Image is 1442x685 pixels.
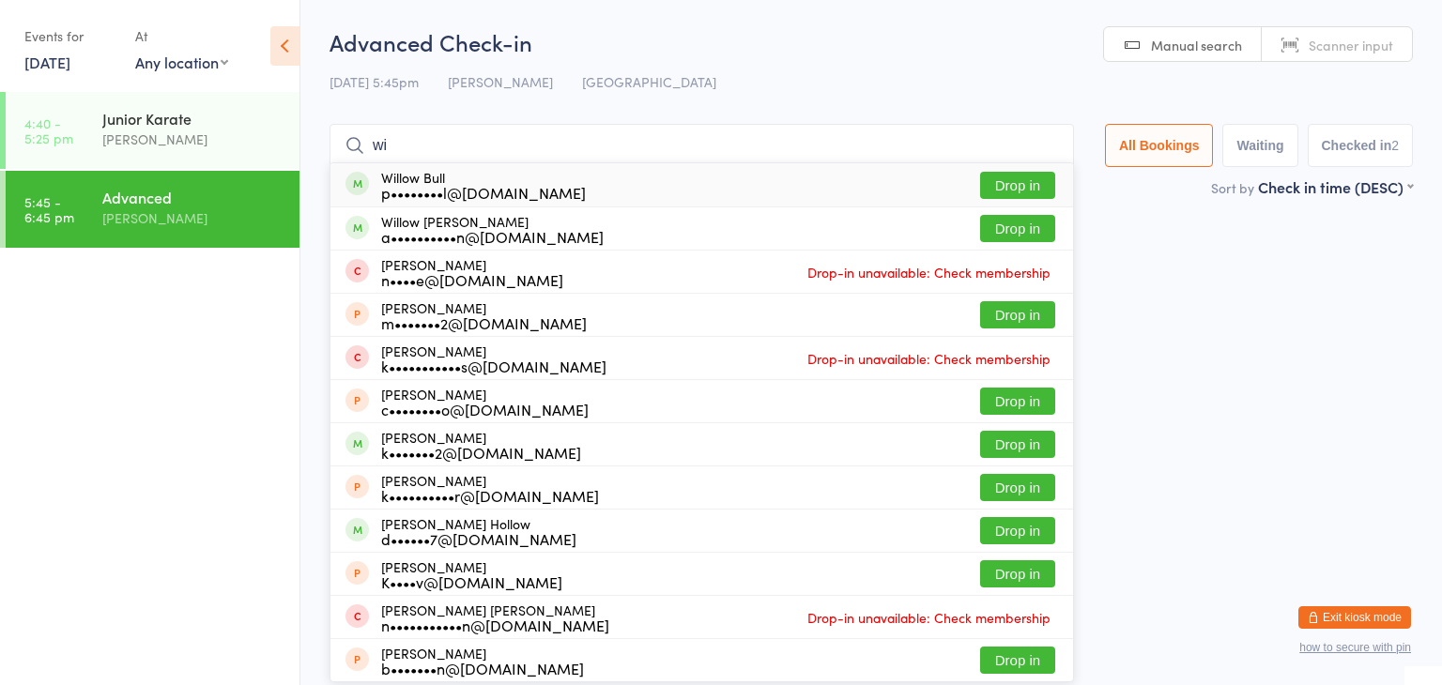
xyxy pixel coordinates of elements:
[135,52,228,72] div: Any location
[980,560,1055,587] button: Drop in
[803,603,1055,632] span: Drop-in unavailable: Check membership
[582,72,716,91] span: [GEOGRAPHIC_DATA]
[980,474,1055,501] button: Drop in
[381,661,584,676] div: b•••••••n@[DOMAIN_NAME]
[381,358,606,373] div: k•••••••••••s@[DOMAIN_NAME]
[381,170,586,200] div: Willow Bull
[381,214,604,244] div: Willow [PERSON_NAME]
[1211,178,1254,197] label: Sort by
[1391,138,1399,153] div: 2
[1298,606,1411,629] button: Exit kiosk mode
[381,445,581,460] div: k•••••••2@[DOMAIN_NAME]
[24,194,74,224] time: 5:45 - 6:45 pm
[381,229,604,244] div: a••••••••••n@[DOMAIN_NAME]
[102,129,284,150] div: [PERSON_NAME]
[980,388,1055,415] button: Drop in
[24,52,70,72] a: [DATE]
[102,108,284,129] div: Junior Karate
[381,300,587,330] div: [PERSON_NAME]
[330,72,419,91] span: [DATE] 5:45pm
[381,315,587,330] div: m•••••••2@[DOMAIN_NAME]
[980,647,1055,674] button: Drop in
[448,72,553,91] span: [PERSON_NAME]
[1299,641,1411,654] button: how to secure with pin
[330,26,1413,57] h2: Advanced Check-in
[381,257,563,287] div: [PERSON_NAME]
[381,559,562,589] div: [PERSON_NAME]
[980,431,1055,458] button: Drop in
[980,172,1055,199] button: Drop in
[381,402,589,417] div: c••••••••o@[DOMAIN_NAME]
[381,343,606,373] div: [PERSON_NAME]
[381,602,609,632] div: [PERSON_NAME] [PERSON_NAME]
[803,344,1055,373] span: Drop-in unavailable: Check membership
[381,646,584,676] div: [PERSON_NAME]
[1105,124,1214,167] button: All Bookings
[980,301,1055,328] button: Drop in
[381,617,609,632] div: n•••••••••••n@[DOMAIN_NAME]
[381,531,576,546] div: d••••••7@[DOMAIN_NAME]
[135,21,228,52] div: At
[1258,176,1413,197] div: Check in time (DESC)
[24,21,116,52] div: Events for
[1309,36,1393,54] span: Scanner input
[6,171,299,248] a: 5:45 -6:45 pmAdvanced[PERSON_NAME]
[102,187,284,207] div: Advanced
[24,115,73,145] time: 4:40 - 5:25 pm
[102,207,284,229] div: [PERSON_NAME]
[1222,124,1297,167] button: Waiting
[980,215,1055,242] button: Drop in
[381,574,562,589] div: K••••v@[DOMAIN_NAME]
[381,272,563,287] div: n••••e@[DOMAIN_NAME]
[6,92,299,169] a: 4:40 -5:25 pmJunior Karate[PERSON_NAME]
[381,185,586,200] div: p••••••••l@[DOMAIN_NAME]
[381,430,581,460] div: [PERSON_NAME]
[381,473,599,503] div: [PERSON_NAME]
[803,258,1055,286] span: Drop-in unavailable: Check membership
[1308,124,1414,167] button: Checked in2
[980,517,1055,544] button: Drop in
[330,124,1074,167] input: Search
[1151,36,1242,54] span: Manual search
[381,387,589,417] div: [PERSON_NAME]
[381,516,576,546] div: [PERSON_NAME] Hollow
[381,488,599,503] div: k••••••••••r@[DOMAIN_NAME]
